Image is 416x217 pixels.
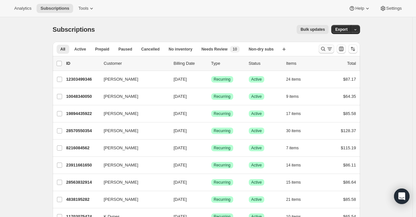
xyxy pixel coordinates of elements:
[14,6,31,11] span: Analytics
[174,77,187,82] span: [DATE]
[66,196,99,203] p: 4838195282
[100,194,165,205] button: [PERSON_NAME]
[174,145,187,150] span: [DATE]
[286,163,301,168] span: 14 items
[66,162,99,168] p: 23911661650
[104,196,138,203] span: [PERSON_NAME]
[174,94,187,99] span: [DATE]
[343,163,356,167] span: $86.11
[251,77,262,82] span: Active
[104,162,138,168] span: [PERSON_NAME]
[66,143,356,153] div: 8216084562[PERSON_NAME][DATE]SuccessRecurringSuccessActive7 items$115.19
[214,180,231,185] span: Recurring
[286,145,299,151] span: 7 items
[286,92,306,101] button: 9 items
[66,75,356,84] div: 12303499346[PERSON_NAME][DATE]SuccessRecurringSuccessActive24 items$87.17
[74,47,86,52] span: Active
[394,188,410,204] div: Open Intercom Messenger
[104,60,169,67] p: Customer
[174,128,187,133] span: [DATE]
[174,111,187,116] span: [DATE]
[286,143,306,153] button: 7 items
[37,4,73,13] button: Subscriptions
[100,91,165,102] button: [PERSON_NAME]
[343,77,356,82] span: $87.17
[301,27,325,32] span: Bulk updates
[279,45,289,54] button: Create new view
[104,93,138,100] span: [PERSON_NAME]
[66,60,356,67] div: IDCustomerBilling DateTypeStatusItemsTotal
[53,26,95,33] span: Subscriptions
[348,44,357,53] button: Sort the results
[335,27,347,32] span: Export
[66,161,356,170] div: 23911661650[PERSON_NAME][DATE]SuccessRecurringSuccessActive14 items$86.11
[66,195,356,204] div: 4838195282[PERSON_NAME][DATE]SuccessRecurringSuccessActive21 items$85.58
[341,128,356,133] span: $128.37
[100,160,165,170] button: [PERSON_NAME]
[286,109,308,118] button: 17 items
[214,77,231,82] span: Recurring
[343,180,356,185] span: $86.64
[100,74,165,85] button: [PERSON_NAME]
[251,163,262,168] span: Active
[100,126,165,136] button: [PERSON_NAME]
[286,178,308,187] button: 15 items
[66,126,356,135] div: 28570550354[PERSON_NAME][DATE]SuccessRecurringSuccessActive30 items$128.37
[214,128,231,133] span: Recurring
[174,197,187,202] span: [DATE]
[343,111,356,116] span: $85.58
[249,60,281,67] p: Status
[66,110,99,117] p: 19894435922
[214,163,231,168] span: Recurring
[100,108,165,119] button: [PERSON_NAME]
[286,197,301,202] span: 21 items
[66,178,356,187] div: 28563832914[PERSON_NAME][DATE]SuccessRecurringSuccessActive15 items$86.64
[169,47,192,52] span: No inventory
[286,75,308,84] button: 24 items
[104,128,138,134] span: [PERSON_NAME]
[214,197,231,202] span: Recurring
[286,111,301,116] span: 17 items
[249,47,274,52] span: Non-dry subs
[233,47,237,52] span: 10
[104,145,138,151] span: [PERSON_NAME]
[211,60,244,67] div: Type
[251,94,262,99] span: Active
[10,4,35,13] button: Analytics
[355,6,364,11] span: Help
[66,145,99,151] p: 8216084562
[78,6,88,11] span: Tools
[66,109,356,118] div: 19894435922[PERSON_NAME][DATE]SuccessRecurringSuccessActive17 items$85.58
[286,161,308,170] button: 14 items
[331,25,351,34] button: Export
[319,44,334,53] button: Search and filter results
[60,47,65,52] span: All
[214,145,231,151] span: Recurring
[66,128,99,134] p: 28570550354
[297,25,329,34] button: Bulk updates
[66,179,99,186] p: 28563832914
[118,47,132,52] span: Paused
[66,93,99,100] p: 10048340050
[74,4,99,13] button: Tools
[141,47,160,52] span: Cancelled
[100,177,165,188] button: [PERSON_NAME]
[95,47,109,52] span: Prepaid
[341,145,356,150] span: $115.19
[174,60,206,67] p: Billing Date
[286,195,308,204] button: 21 items
[214,94,231,99] span: Recurring
[104,76,138,83] span: [PERSON_NAME]
[66,60,99,67] p: ID
[66,92,356,101] div: 10048340050[PERSON_NAME][DATE]SuccessRecurringSuccessActive9 items$64.35
[104,110,138,117] span: [PERSON_NAME]
[286,77,301,82] span: 24 items
[376,4,406,13] button: Settings
[251,128,262,133] span: Active
[286,128,301,133] span: 30 items
[345,4,374,13] button: Help
[286,126,308,135] button: 30 items
[251,180,262,185] span: Active
[286,180,301,185] span: 15 items
[66,76,99,83] p: 12303499346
